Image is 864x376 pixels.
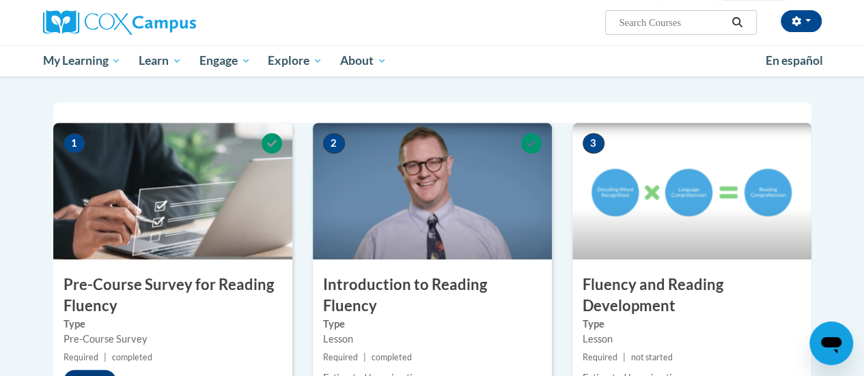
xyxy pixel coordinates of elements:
a: About [331,45,395,76]
a: Learn [130,45,191,76]
span: Required [583,352,617,362]
span: Engage [199,53,251,69]
span: | [104,352,107,362]
img: Cox Campus [43,10,196,35]
span: 2 [323,133,345,154]
span: Required [64,352,98,362]
span: Required [323,352,358,362]
button: Account Settings [781,10,822,32]
a: Engage [191,45,260,76]
iframe: Button to launch messaging window [809,321,853,365]
div: Lesson [323,332,542,347]
div: Pre-Course Survey [64,332,282,347]
img: Course Image [53,123,292,259]
span: 3 [583,133,604,154]
a: My Learning [34,45,130,76]
a: Cox Campus [43,10,289,35]
a: En español [757,46,832,75]
input: Search Courses [617,14,727,31]
a: Explore [259,45,331,76]
img: Course Image [572,123,811,259]
span: not started [631,352,673,362]
label: Type [583,317,801,332]
span: Learn [139,53,182,69]
div: Lesson [583,332,801,347]
label: Type [323,317,542,332]
span: About [340,53,387,69]
button: Search [727,14,747,31]
span: | [623,352,626,362]
div: Main menu [33,45,832,76]
img: Course Image [313,123,552,259]
h3: Introduction to Reading Fluency [313,274,552,317]
span: My Learning [42,53,121,69]
span: Explore [268,53,322,69]
label: Type [64,317,282,332]
span: completed [112,352,152,362]
span: | [363,352,366,362]
h3: Fluency and Reading Development [572,274,811,317]
span: 1 [64,133,85,154]
h3: Pre-Course Survey for Reading Fluency [53,274,292,317]
span: En español [766,53,823,68]
span: completed [372,352,412,362]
